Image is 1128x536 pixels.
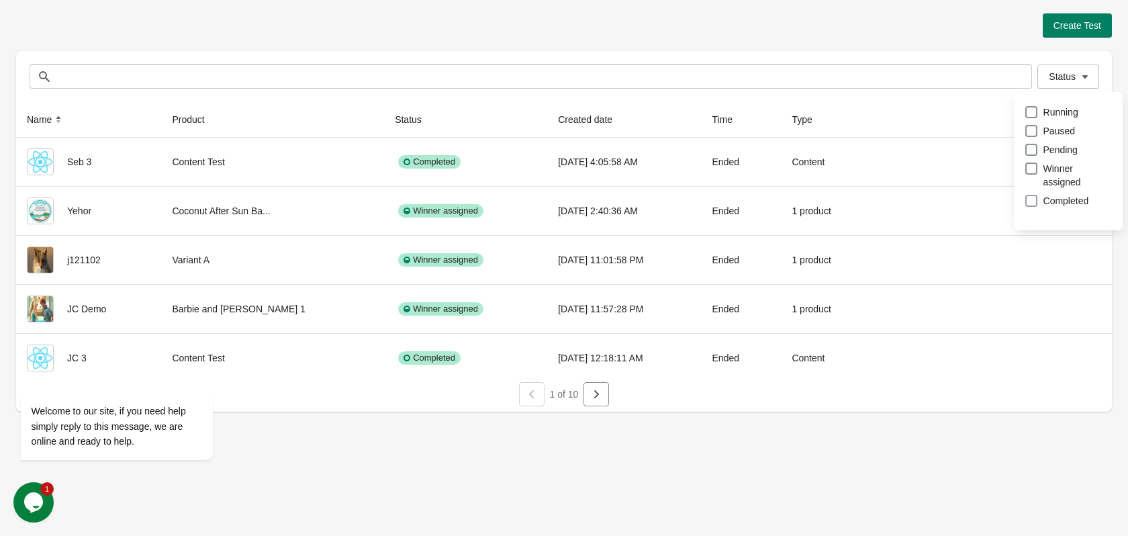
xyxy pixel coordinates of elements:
button: Type [786,107,831,132]
button: Status [389,107,440,132]
span: Paused [1043,124,1075,138]
span: Pending [1043,143,1078,157]
div: Ended [712,148,771,175]
div: Content Test [172,345,373,371]
div: Yehor [27,197,150,224]
span: 1 of 10 [550,389,579,400]
span: Completed [1043,194,1089,208]
div: Winner assigned [398,204,483,218]
div: [DATE] 2:40:36 AM [558,197,690,224]
div: 1 product [792,296,857,322]
div: Winner assigned [398,253,483,267]
div: Seb 3 [27,148,150,175]
div: Completed [398,351,461,365]
button: Time [707,107,752,132]
div: Coconut After Sun Ba... [172,197,373,224]
button: Create Test [1043,13,1112,38]
div: [DATE] 4:05:58 AM [558,148,690,175]
button: Product [167,107,223,132]
span: Running [1043,105,1078,119]
span: Status [1049,71,1076,82]
div: Completed [398,155,461,169]
div: [DATE] 11:01:58 PM [558,247,690,273]
button: Status [1037,64,1099,89]
div: Winner assigned [398,302,483,316]
div: Ended [712,345,771,371]
div: [DATE] 12:18:11 AM [558,345,690,371]
div: Ended [712,296,771,322]
div: Ended [712,247,771,273]
div: 1 product [792,197,857,224]
div: Ended [712,197,771,224]
span: Create Test [1053,20,1101,31]
button: Created date [553,107,631,132]
div: Content [792,148,857,175]
div: [DATE] 11:57:28 PM [558,296,690,322]
div: Content Test [172,148,373,175]
button: Name [21,107,70,132]
div: Content [792,345,857,371]
iframe: chat widget [13,271,255,476]
iframe: chat widget [13,482,56,523]
div: j121102 [27,247,150,273]
div: Variant A [172,247,373,273]
span: Winner assigned [1043,162,1112,189]
div: 1 product [792,247,857,273]
div: Barbie and [PERSON_NAME] 1 [172,296,373,322]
